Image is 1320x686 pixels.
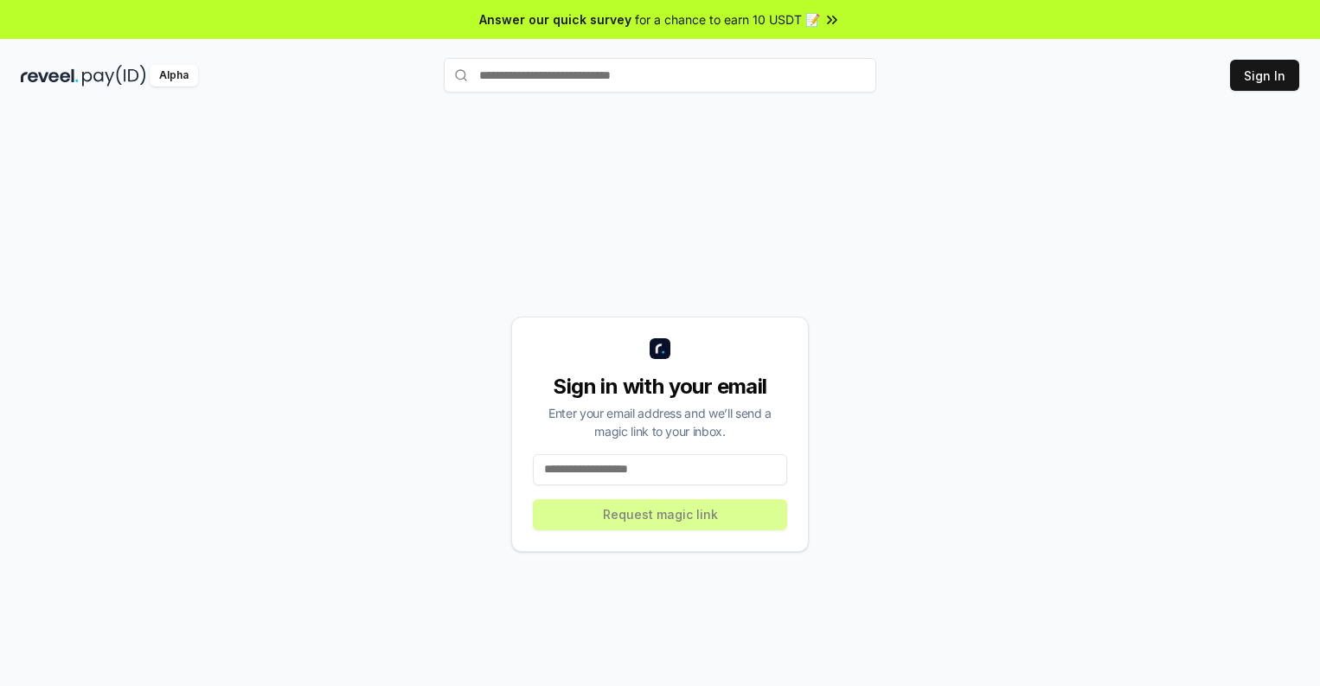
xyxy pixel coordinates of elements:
[150,65,198,87] div: Alpha
[1230,60,1299,91] button: Sign In
[479,10,631,29] span: Answer our quick survey
[21,65,79,87] img: reveel_dark
[635,10,820,29] span: for a chance to earn 10 USDT 📝
[650,338,670,359] img: logo_small
[533,373,787,401] div: Sign in with your email
[82,65,146,87] img: pay_id
[533,404,787,440] div: Enter your email address and we’ll send a magic link to your inbox.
